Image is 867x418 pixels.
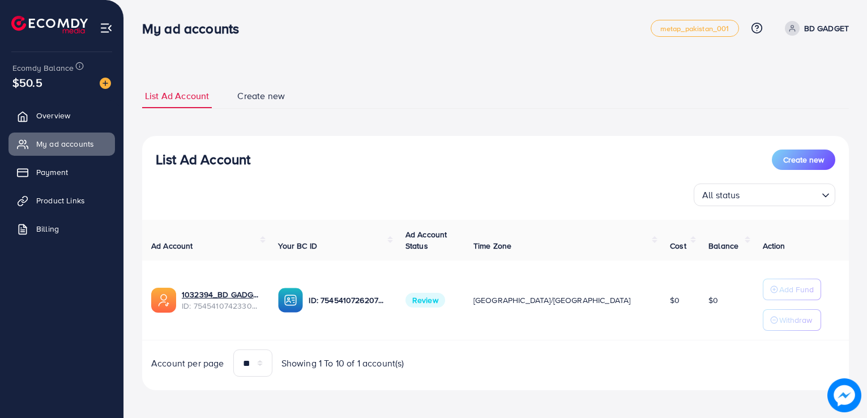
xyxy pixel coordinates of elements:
[670,240,686,251] span: Cost
[278,288,303,313] img: ic-ba-acc.ded83a64.svg
[36,167,68,178] span: Payment
[36,138,94,150] span: My ad accounts
[8,133,115,155] a: My ad accounts
[36,195,85,206] span: Product Links
[182,300,260,312] span: ID: 7545410742330425362
[405,293,445,308] span: Review
[700,187,742,203] span: All status
[151,357,224,370] span: Account per page
[660,25,729,32] span: metap_pakistan_001
[772,150,835,170] button: Create new
[156,151,250,168] h3: List Ad Account
[763,240,785,251] span: Action
[8,189,115,212] a: Product Links
[783,154,824,165] span: Create new
[36,223,59,234] span: Billing
[8,217,115,240] a: Billing
[651,20,739,37] a: metap_pakistan_001
[779,283,814,296] p: Add Fund
[779,313,812,327] p: Withdraw
[11,16,88,33] img: logo
[100,22,113,35] img: menu
[8,104,115,127] a: Overview
[36,110,70,121] span: Overview
[100,78,111,89] img: image
[182,289,260,300] a: 1032394_BD GADGET_1756802951053
[309,293,387,307] p: ID: 7545410726207471617
[744,185,817,203] input: Search for option
[804,22,849,35] p: BD GADGET
[827,378,861,412] img: image
[8,161,115,184] a: Payment
[763,309,821,331] button: Withdraw
[151,240,193,251] span: Ad Account
[708,240,738,251] span: Balance
[12,74,42,91] span: $50.5
[473,240,511,251] span: Time Zone
[142,20,248,37] h3: My ad accounts
[780,21,849,36] a: BD GADGET
[405,229,447,251] span: Ad Account Status
[12,62,74,74] span: Ecomdy Balance
[694,184,835,206] div: Search for option
[708,295,718,306] span: $0
[670,295,680,306] span: $0
[237,89,285,103] span: Create new
[151,288,176,313] img: ic-ads-acc.e4c84228.svg
[145,89,209,103] span: List Ad Account
[473,295,631,306] span: [GEOGRAPHIC_DATA]/[GEOGRAPHIC_DATA]
[182,289,260,312] div: <span class='underline'>1032394_BD GADGET_1756802951053</span></br>7545410742330425362
[281,357,404,370] span: Showing 1 To 10 of 1 account(s)
[763,279,821,300] button: Add Fund
[278,240,317,251] span: Your BC ID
